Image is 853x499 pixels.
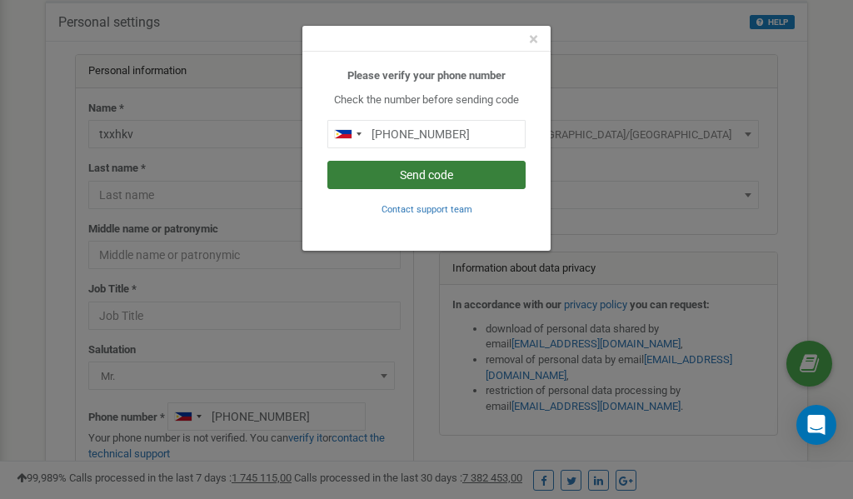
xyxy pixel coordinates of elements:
[347,69,506,82] b: Please verify your phone number
[382,202,472,215] a: Contact support team
[327,92,526,108] p: Check the number before sending code
[327,120,526,148] input: 0905 123 4567
[328,121,367,147] div: Telephone country code
[529,29,538,49] span: ×
[382,204,472,215] small: Contact support team
[796,405,836,445] div: Open Intercom Messenger
[529,31,538,48] button: Close
[327,161,526,189] button: Send code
